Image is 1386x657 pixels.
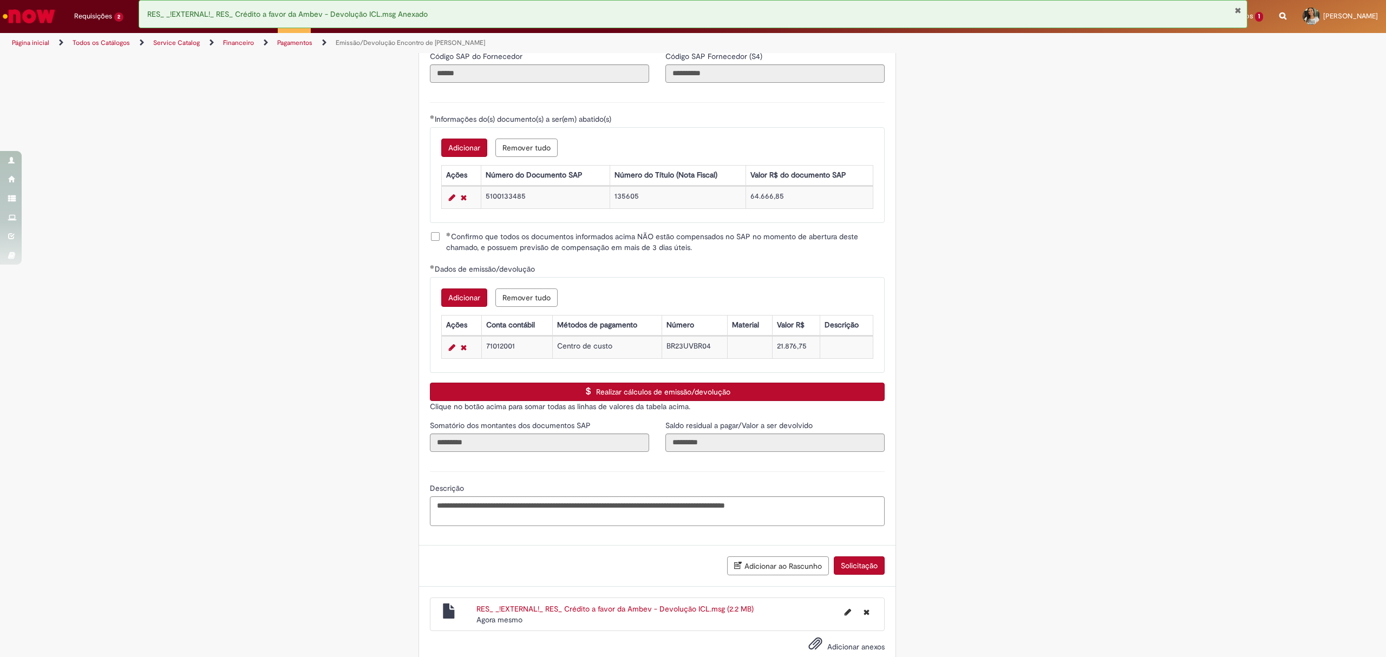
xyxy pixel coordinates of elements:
button: Editar nome de arquivo RES_ _!EXTERNAL!_ RES_ Crédito a favor da Ambev - Devolução ICL.msg [838,603,858,621]
span: Informações do(s) documento(s) a ser(em) abatido(s) [435,114,613,124]
span: RES_ _!EXTERNAL!_ RES_ Crédito a favor da Ambev - Devolução ICL.msg Anexado [147,9,428,19]
button: Add a row for Dados de emissão/devolução [441,288,487,307]
ul: Trilhas de página [8,33,916,53]
span: Requisições [74,11,112,22]
textarea: Descrição [430,496,885,526]
input: Somatório dos montantes dos documentos SAP [430,433,649,452]
span: 2 [114,12,123,22]
a: Editar Linha 1 [446,191,458,204]
span: Dados de emissão/devolução [435,264,537,274]
p: Clique no botão acima para somar todas as linhas de valores da tabela acima. [430,401,885,412]
input: Código SAP do Fornecedor [430,64,649,83]
td: BR23UVBR04 [662,336,728,358]
span: Somente leitura - Código SAP do Fornecedor [430,51,525,61]
a: Remover linha 1 [458,191,469,204]
a: Página inicial [12,38,49,47]
th: Número do Título (Nota Fiscal) [610,165,746,185]
th: Material [728,315,772,335]
th: Métodos de pagamento [552,315,662,335]
td: 64.666,85 [746,186,873,208]
span: Agora mesmo [476,615,522,625]
a: Emissão/Devolução Encontro de [PERSON_NAME] [336,38,485,47]
a: Pagamentos [277,38,312,47]
td: 135605 [610,186,746,208]
button: Excluir RES_ _!EXTERNAL!_ RES_ Crédito a favor da Ambev - Devolução ICL.msg [857,603,876,621]
span: Obrigatório Preenchido [446,232,451,236]
td: 5100133485 [481,186,610,208]
span: 1 [1255,12,1263,22]
th: Número do Documento SAP [481,165,610,185]
label: Somente leitura - Código SAP do Fornecedor [430,51,525,62]
button: Fechar Notificação [1234,6,1241,15]
span: Somente leitura - Saldo residual a pagar/Valor a ser devolvido [665,421,815,430]
td: Centro de custo [552,336,662,358]
th: Número [662,315,728,335]
span: Descrição [430,483,466,493]
button: Adicionar ao Rascunho [727,556,829,575]
span: [PERSON_NAME] [1323,11,1378,21]
label: Somente leitura - Código SAP Fornecedor (S4) [665,51,764,62]
th: Ações [441,315,481,335]
th: Conta contábil [481,315,552,335]
button: Solicitação [834,556,885,575]
span: Obrigatório Preenchido [430,115,435,119]
img: ServiceNow [1,5,57,27]
button: Realizar cálculos de emissão/devolução [430,383,885,401]
button: Remove all rows for Informações do(s) documento(s) a ser(em) abatido(s) [495,139,558,157]
span: Somente leitura - Somatório dos montantes dos documentos SAP [430,421,593,430]
label: Somente leitura - Saldo residual a pagar/Valor a ser devolvido [665,420,815,431]
a: Financeiro [223,38,254,47]
td: 21.876,75 [772,336,820,358]
td: 71012001 [481,336,552,358]
a: Service Catalog [153,38,200,47]
th: Ações [441,165,481,185]
th: Valor R$ do documento SAP [746,165,873,185]
span: Confirmo que todos os documentos informados acima NÃO estão compensados no SAP no momento de aber... [446,231,885,253]
th: Descrição [820,315,873,335]
span: Somente leitura - Código SAP Fornecedor (S4) [665,51,764,61]
a: Todos os Catálogos [73,38,130,47]
button: Add a row for Informações do(s) documento(s) a ser(em) abatido(s) [441,139,487,157]
span: Obrigatório Preenchido [430,265,435,269]
a: RES_ _!EXTERNAL!_ RES_ Crédito a favor da Ambev - Devolução ICL.msg (2.2 MB) [476,604,754,614]
a: Remover linha 1 [458,341,469,354]
input: Saldo residual a pagar/Valor a ser devolvido [665,433,885,452]
a: Editar Linha 1 [446,341,458,354]
label: Somente leitura - Somatório dos montantes dos documentos SAP [430,420,593,431]
time: 27/08/2025 19:07:19 [476,615,522,625]
button: Remove all rows for Dados de emissão/devolução [495,288,558,307]
th: Valor R$ [772,315,820,335]
span: Adicionar anexos [827,642,885,652]
input: Código SAP Fornecedor (S4) [665,64,885,83]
